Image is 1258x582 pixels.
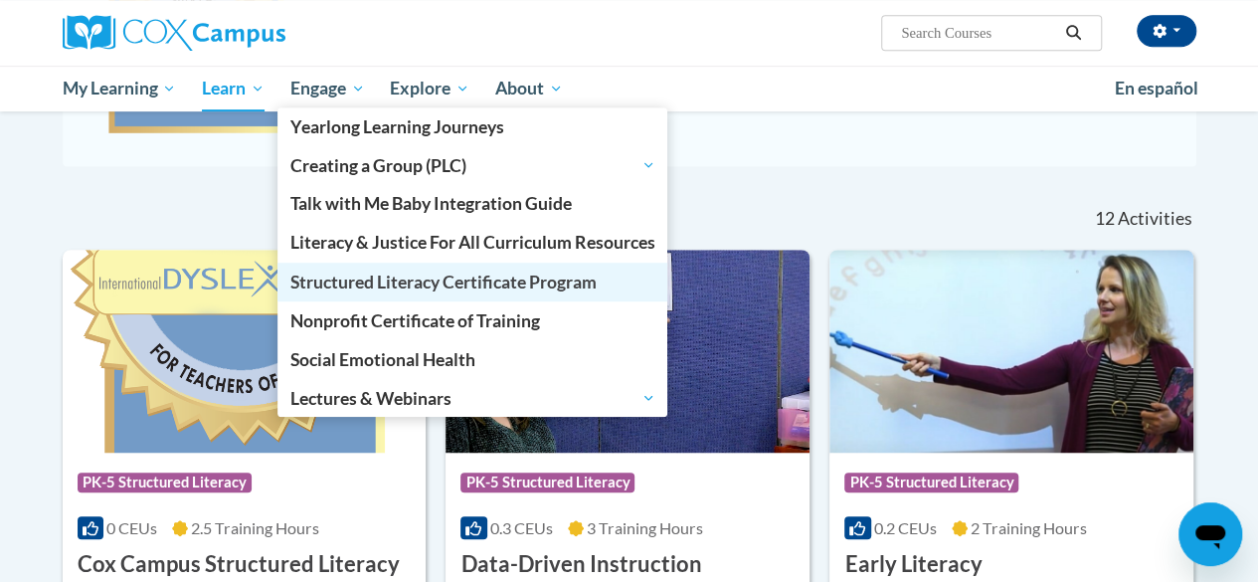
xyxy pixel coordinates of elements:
a: Nonprofit Certificate of Training [277,301,668,340]
h3: Data-Driven Instruction [460,549,701,580]
span: 2.5 Training Hours [191,518,319,537]
a: Literacy & Justice For All Curriculum Resources [277,223,668,262]
input: Search Courses [899,21,1058,45]
a: Cox Campus [63,15,421,51]
span: 0 CEUs [106,518,157,537]
span: Nonprofit Certificate of Training [290,310,540,331]
span: Yearlong Learning Journeys [290,116,504,137]
span: Creating a Group (PLC) [290,153,655,177]
h3: Early Literacy [844,549,982,580]
div: Main menu [48,66,1211,111]
span: Activities [1118,208,1192,230]
span: 0.3 CEUs [490,518,553,537]
a: Creating a Group (PLC) [277,146,668,184]
img: Course Logo [829,250,1193,453]
a: Learn [189,66,277,111]
span: Learn [202,77,265,100]
span: 2 Training Hours [971,518,1087,537]
span: Lectures & Webinars [290,386,655,410]
span: Engage [290,77,365,100]
a: Lectures & Webinars [277,379,668,417]
a: Social Emotional Health [277,340,668,379]
span: 12 [1094,208,1114,230]
span: About [495,77,563,100]
span: 3 Training Hours [587,518,703,537]
span: Explore [390,77,469,100]
a: Explore [377,66,482,111]
span: My Learning [62,77,176,100]
a: About [482,66,576,111]
iframe: Button to launch messaging window [1178,502,1242,566]
span: PK-5 Structured Literacy [78,473,252,492]
a: Talk with Me Baby Integration Guide [277,184,668,223]
span: En español [1115,78,1198,98]
img: Cox Campus [63,15,285,51]
a: My Learning [50,66,190,111]
a: Engage [277,66,378,111]
button: Search [1058,21,1088,45]
span: Social Emotional Health [290,349,475,370]
span: 0.2 CEUs [874,518,937,537]
span: Talk with Me Baby Integration Guide [290,193,572,214]
a: Structured Literacy Certificate Program [277,263,668,301]
span: PK-5 Structured Literacy [460,473,634,492]
span: Literacy & Justice For All Curriculum Resources [290,232,655,253]
a: En español [1102,68,1211,109]
span: Structured Literacy Certificate Program [290,272,597,292]
span: PK-5 Structured Literacy [844,473,1018,492]
button: Account Settings [1137,15,1196,47]
img: Course Logo [63,250,427,453]
a: Yearlong Learning Journeys [277,107,668,146]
